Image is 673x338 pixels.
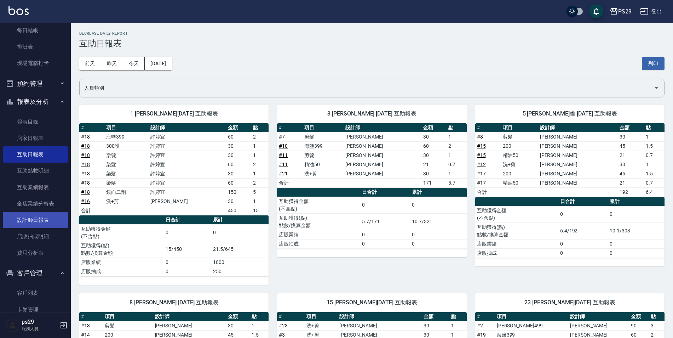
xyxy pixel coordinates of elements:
td: [PERSON_NAME] [538,141,618,151]
td: [PERSON_NAME] [538,178,618,187]
td: 1 [447,151,466,160]
td: 0 [608,239,665,248]
a: 設計師日報表 [3,212,68,228]
td: 0 [164,258,211,267]
span: 1 [PERSON_NAME][DATE] 互助報表 [88,110,260,117]
th: 項目 [495,312,568,321]
th: 點 [649,312,665,321]
a: 費用分析表 [3,245,68,261]
td: 171 [421,178,447,187]
th: 金額 [226,312,250,321]
td: 剪髮 [303,132,344,141]
td: 許婷宜 [149,187,226,197]
a: 卡券管理 [3,302,68,318]
h3: 互助日報表 [79,39,665,49]
button: 客戶管理 [3,264,68,282]
td: 10.1/303 [608,222,665,239]
td: 1000 [211,258,269,267]
td: 剪髮 [303,151,344,160]
a: #18 [81,189,90,195]
th: 點 [250,312,269,321]
td: 店販抽成 [79,267,164,276]
th: 金額 [618,123,644,133]
td: 海鹽399 [303,141,344,151]
td: 3 [649,321,665,330]
td: 許婷宜 [149,141,226,151]
th: 日合計 [558,197,608,206]
span: 3 [PERSON_NAME] [DATE] 互助報表 [286,110,458,117]
a: 報表目錄 [3,114,68,130]
a: #18 [81,180,90,186]
td: 許婷宜 [149,160,226,169]
td: 60 [226,132,251,141]
td: 0.7 [447,160,466,169]
td: 21 [618,151,644,160]
td: 互助獲得金額 (不含點) [475,206,558,222]
td: 互助獲得(點) 點數/換算金額 [277,213,360,230]
th: 日合計 [164,215,211,225]
button: [DATE] [145,57,172,70]
a: #18 [81,162,90,167]
td: 1 [644,160,665,169]
td: [PERSON_NAME] [344,160,421,169]
a: 排班表 [3,39,68,55]
table: a dense table [79,215,269,276]
td: 剪髮 [103,321,153,330]
td: 0 [608,248,665,258]
td: 店販業績 [475,239,558,248]
span: 5 [PERSON_NAME]維 [DATE] 互助報表 [484,110,656,117]
td: 1 [251,169,269,178]
th: 累計 [410,188,467,197]
td: 2 [251,160,269,169]
td: 互助獲得(點) 點數/換算金額 [475,222,558,239]
td: 0 [360,239,410,248]
a: #18 [81,143,90,149]
td: 店販業績 [277,230,360,239]
td: [PERSON_NAME] [538,151,618,160]
a: #10 [279,143,288,149]
a: #18 [81,171,90,176]
button: 昨天 [101,57,123,70]
td: 200 [501,141,538,151]
td: [PERSON_NAME] [344,132,421,141]
a: 全店業績分析表 [3,196,68,212]
td: 2 [447,141,466,151]
a: #11 [279,162,288,167]
td: [PERSON_NAME] [568,321,629,330]
button: 登出 [637,5,665,18]
td: 互助獲得(點) 點數/換算金額 [79,241,164,258]
td: 10.7/321 [410,213,467,230]
td: 5.7/171 [360,213,410,230]
td: [PERSON_NAME]499 [495,321,568,330]
td: 0 [608,206,665,222]
th: 設計師 [149,123,226,133]
button: 今天 [123,57,145,70]
a: #15 [477,143,486,149]
td: 1 [251,197,269,206]
td: 0 [558,248,608,258]
th: 設計師 [153,312,226,321]
td: 0 [164,224,211,241]
td: 1 [251,151,269,160]
th: 項目 [303,123,344,133]
td: 店販抽成 [277,239,360,248]
img: Logo [8,6,29,15]
td: 1.5 [644,141,665,151]
td: 洗+剪 [104,197,148,206]
span: 8 [PERSON_NAME] [DATE] 互助報表 [88,299,260,306]
a: #11 [279,152,288,158]
td: 21.5/645 [211,241,269,258]
td: 0 [410,197,467,213]
td: 21 [421,160,447,169]
th: 累計 [608,197,665,206]
td: 互助獲得金額 (不含點) [79,224,164,241]
th: # [475,312,495,321]
td: 0 [410,239,467,248]
button: Open [651,82,662,94]
td: [PERSON_NAME] [538,132,618,141]
td: 45 [618,141,644,151]
a: 每日結帳 [3,22,68,39]
th: 設計師 [344,123,421,133]
th: 項目 [305,312,338,321]
table: a dense table [475,197,665,258]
